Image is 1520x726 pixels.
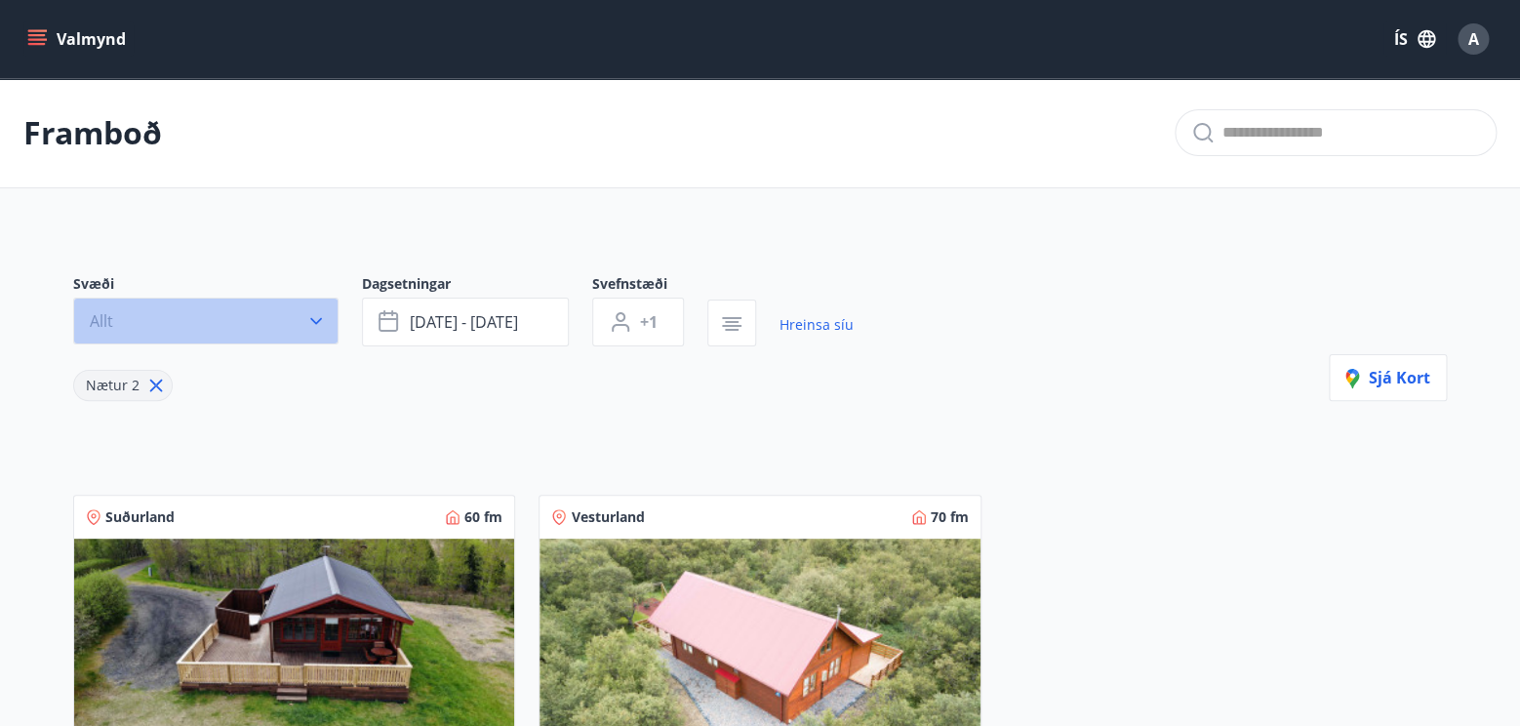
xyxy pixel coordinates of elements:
span: 70 fm [931,507,969,527]
span: Svefnstæði [592,274,707,298]
span: A [1468,28,1479,50]
span: Dagsetningar [362,274,592,298]
a: Hreinsa síu [780,303,854,346]
button: Sjá kort [1329,354,1447,401]
button: menu [23,21,134,57]
button: +1 [592,298,684,346]
span: Suðurland [105,507,175,527]
span: [DATE] - [DATE] [410,311,518,333]
p: Framboð [23,111,162,154]
span: 60 fm [464,507,502,527]
span: Svæði [73,274,362,298]
span: Allt [90,310,113,332]
span: Vesturland [571,507,644,527]
span: Nætur 2 [86,376,140,394]
div: Nætur 2 [73,370,173,401]
button: ÍS [1383,21,1446,57]
button: A [1450,16,1497,62]
span: Sjá kort [1345,367,1430,388]
button: [DATE] - [DATE] [362,298,569,346]
span: +1 [640,311,658,333]
button: Allt [73,298,339,344]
